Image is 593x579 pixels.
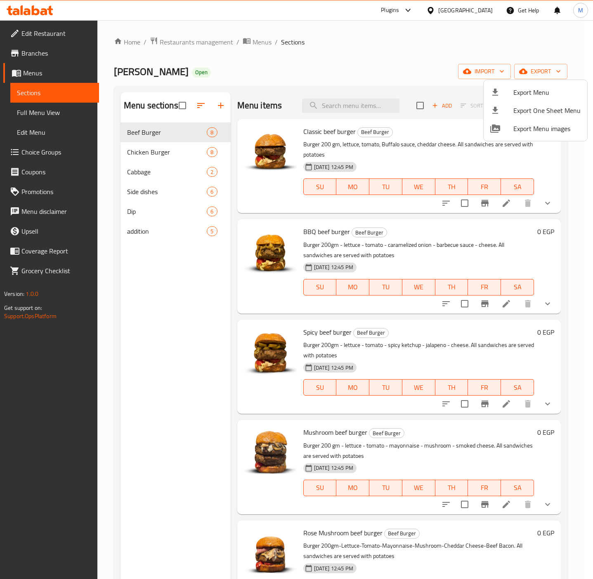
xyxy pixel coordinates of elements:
[513,124,581,134] span: Export Menu images
[484,120,587,138] li: Export Menu images
[513,87,581,97] span: Export Menu
[484,83,587,101] li: Export menu items
[513,105,581,115] span: Export One Sheet Menu
[484,101,587,120] li: Export one sheet menu items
